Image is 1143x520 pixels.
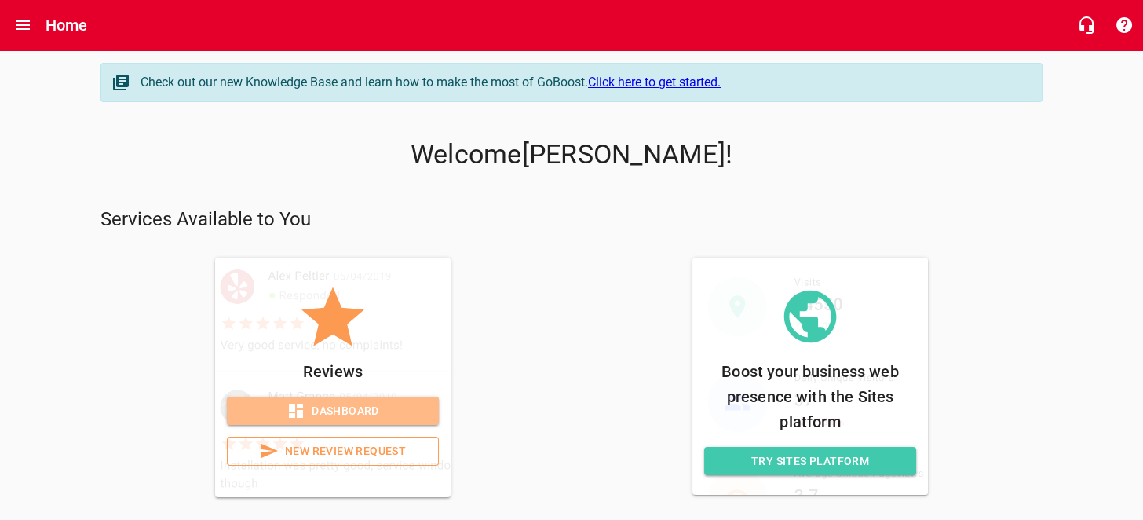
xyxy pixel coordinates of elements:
[1068,6,1105,44] button: Live Chat
[1105,6,1143,44] button: Support Portal
[227,397,439,426] a: Dashboard
[227,437,439,466] a: New Review Request
[4,6,42,44] button: Open drawer
[704,447,916,476] a: Try Sites Platform
[100,207,1043,233] p: Services Available to You
[704,359,916,434] p: Boost your business web presence with the Sites platform
[100,139,1043,170] p: Welcome [PERSON_NAME] !
[227,359,439,384] p: Reviews
[239,401,426,421] span: Dashboard
[141,73,1026,92] div: Check out our new Knowledge Base and learn how to make the most of GoBoost.
[240,441,425,461] span: New Review Request
[588,75,721,90] a: Click here to get started.
[717,452,904,471] span: Try Sites Platform
[46,13,88,38] h6: Home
